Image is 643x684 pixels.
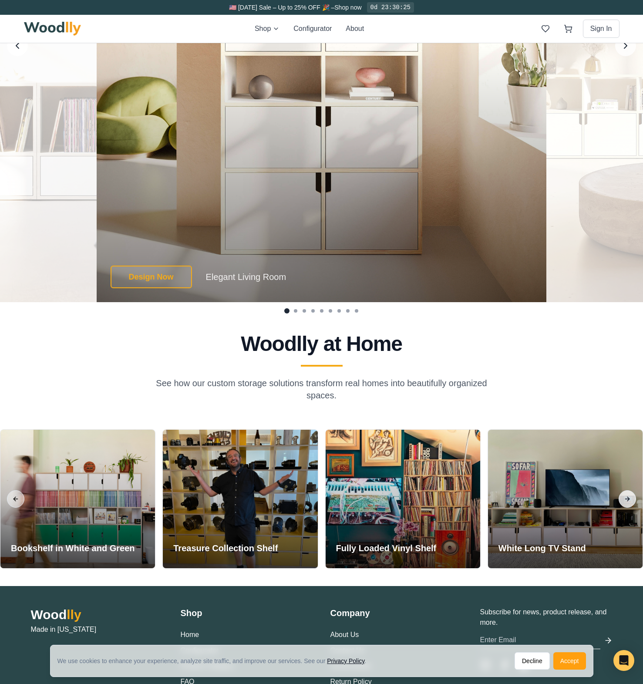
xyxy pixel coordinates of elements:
[330,631,359,638] a: About Us
[293,24,332,34] button: Configurator
[111,266,192,288] button: Design Now
[67,607,81,622] span: lly
[615,35,636,56] button: Next image
[181,631,199,638] a: Home
[155,377,489,401] p: See how our custom storage solutions transform real homes into beautifully organized spaces.
[229,4,334,11] span: 🇺🇸 [DATE] Sale – Up to 25% OFF 🎉 –
[346,24,364,34] button: About
[613,650,634,671] div: Open Intercom Messenger
[330,607,463,619] h3: Company
[367,2,414,13] div: 0d 23:30:25
[480,607,613,628] p: Subscribe for news, product release, and more.
[24,22,81,36] img: Woodlly
[57,657,374,665] div: We use cookies to enhance your experience, analyze site traffic, and improve our services. See our .
[173,542,278,554] h3: Treasure Collection Shelf
[27,334,616,354] h2: Woodlly at Home
[327,657,364,664] a: Privacy Policy
[515,652,550,670] button: Decline
[11,542,135,554] h3: Bookshelf in White and Green
[553,652,586,670] button: Accept
[583,20,619,38] button: Sign In
[334,4,361,11] a: Shop now
[181,607,313,619] h3: Shop
[255,24,279,34] button: Shop
[480,631,600,649] input: Enter Email
[31,624,163,635] p: Made in [US_STATE]
[7,35,28,56] button: Previous image
[498,542,586,554] h3: White Long TV Stand
[336,542,437,554] h3: Fully Loaded Vinyl Shelf
[31,607,163,623] h2: Wood
[206,271,286,283] p: Elegant Living Room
